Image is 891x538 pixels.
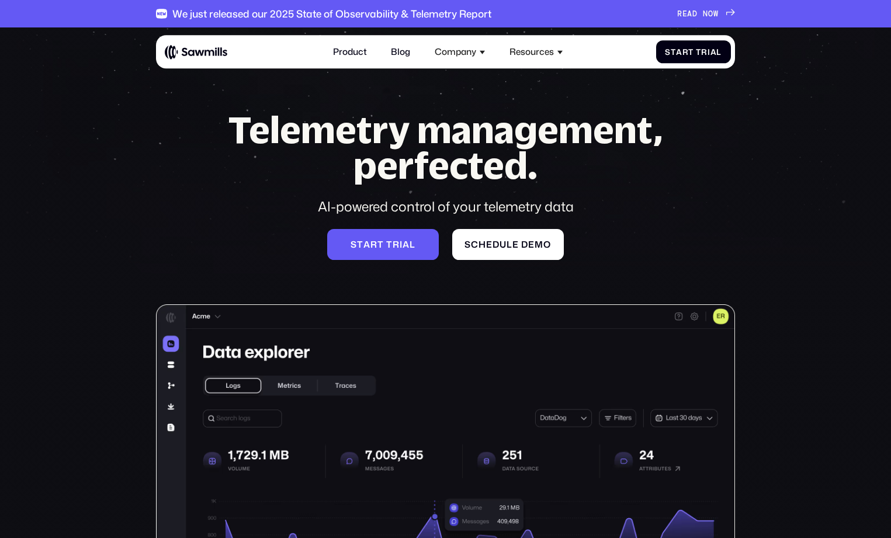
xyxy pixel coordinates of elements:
span: l [716,47,722,57]
span: t [671,47,676,57]
div: Company [428,40,492,64]
span: a [363,239,370,249]
span: a [710,47,717,57]
span: d [493,239,500,249]
span: l [410,239,415,249]
span: a [676,47,682,57]
span: c [471,239,479,249]
span: E [682,9,688,19]
span: h [479,239,486,249]
span: W [713,9,719,19]
span: A [687,9,692,19]
span: r [682,47,689,57]
h1: Telemetry management, perfected. [209,112,682,184]
div: AI-powered control of your telemetry data [209,197,682,216]
span: u [500,239,507,249]
div: Resources [509,47,554,57]
span: t [377,239,384,249]
span: a [403,239,410,249]
span: R [677,9,682,19]
span: D [692,9,698,19]
span: r [701,47,708,57]
a: READNOW [677,9,735,19]
a: Scheduledemo [452,229,564,260]
span: r [370,239,377,249]
span: N [703,9,708,19]
span: r [393,239,400,249]
span: d [521,239,528,249]
span: S [665,47,671,57]
span: e [486,239,493,249]
span: t [386,239,393,249]
div: We just released our 2025 State of Observability & Telemetry Report [172,8,491,20]
span: i [708,47,710,57]
span: m [535,239,543,249]
span: o [543,239,551,249]
span: S [351,239,357,249]
div: Resources [503,40,570,64]
span: t [357,239,363,249]
a: Blog [384,40,417,64]
span: t [688,47,694,57]
span: O [708,9,713,19]
span: e [528,239,535,249]
span: e [512,239,519,249]
span: T [696,47,701,57]
a: StartTrial [656,40,731,63]
div: Company [435,47,476,57]
span: S [464,239,471,249]
a: Starttrial [327,229,439,260]
a: Product [326,40,373,64]
span: l [507,239,512,249]
span: i [400,239,403,249]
